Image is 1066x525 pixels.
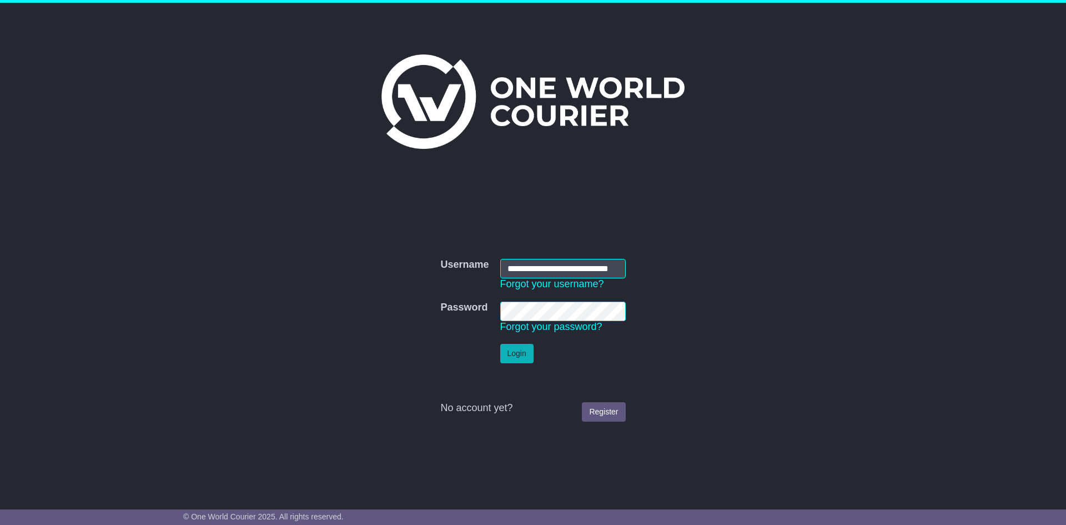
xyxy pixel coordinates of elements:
label: Password [440,302,487,314]
div: No account yet? [440,402,625,414]
img: One World [381,54,685,149]
label: Username [440,259,489,271]
span: © One World Courier 2025. All rights reserved. [183,512,344,521]
a: Forgot your username? [500,278,604,289]
button: Login [500,344,534,363]
a: Forgot your password? [500,321,602,332]
a: Register [582,402,625,422]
